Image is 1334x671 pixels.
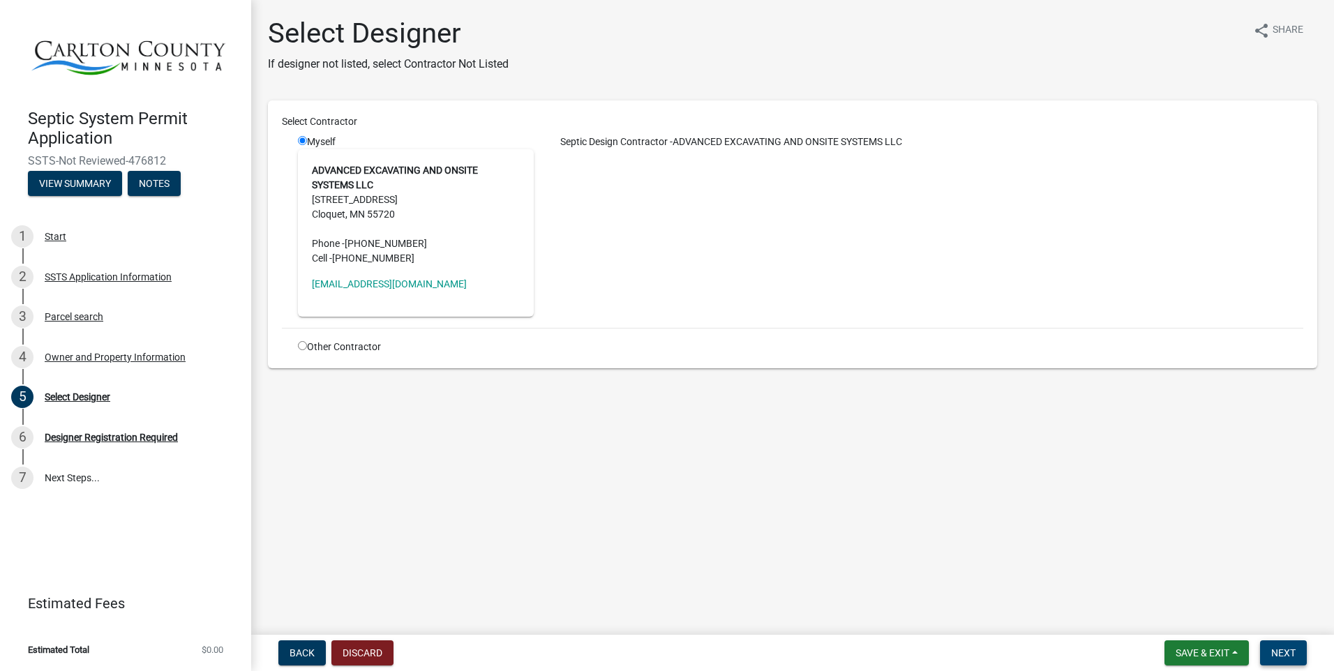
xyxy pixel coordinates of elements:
span: Save & Exit [1176,647,1229,658]
div: 4 [11,346,33,368]
button: Next [1260,640,1307,665]
div: 1 [11,225,33,248]
button: Back [278,640,326,665]
a: Estimated Fees [11,589,229,617]
span: Estimated Total [28,645,89,654]
div: Designer Registration Required [45,432,178,442]
div: SSTS Application Information [45,272,172,282]
address: [STREET_ADDRESS] Cloquet, MN 55720 [312,163,520,266]
div: Start [45,232,66,241]
button: View Summary [28,171,122,196]
span: SSTS-Not Reviewed-476812 [28,154,223,167]
p: If designer not listed, select Contractor Not Listed [268,56,509,73]
div: 5 [11,386,33,408]
div: 3 [11,306,33,328]
div: 7 [11,467,33,489]
div: 6 [11,426,33,448]
strong: ADVANCED EXCAVATING AND ONSITE SYSTEMS LLC [312,165,478,190]
button: Save & Exit [1164,640,1249,665]
h4: Septic System Permit Application [28,109,240,149]
div: Other Contractor [287,340,544,354]
span: Next [1271,647,1296,658]
wm-modal-confirm: Notes [128,179,181,190]
img: Carlton County, Minnesota [28,15,229,94]
button: Notes [128,171,181,196]
span: [PHONE_NUMBER] [332,252,414,264]
div: ADVANCED EXCAVATING AND ONSITE SYSTEMS LLC [544,135,1314,149]
i: share [1253,22,1270,39]
span: Share [1273,22,1303,39]
span: $0.00 [202,645,223,654]
a: [EMAIL_ADDRESS][DOMAIN_NAME] [312,278,467,289]
div: Owner and Property Information [45,352,186,362]
span: Back [290,647,315,658]
span: [PHONE_NUMBER] [345,238,427,249]
div: Myself [298,135,534,317]
div: Select Designer [45,392,110,402]
button: Discard [331,640,394,665]
div: 2 [11,266,33,288]
span: Septic Design Contractor - [555,136,673,147]
abbr: Phone - [312,238,345,249]
div: Parcel search [45,312,103,322]
h1: Select Designer [268,17,509,50]
button: shareShare [1242,17,1314,44]
abbr: Cell - [312,252,332,264]
wm-modal-confirm: Summary [28,179,122,190]
div: Select Contractor [271,114,1314,129]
